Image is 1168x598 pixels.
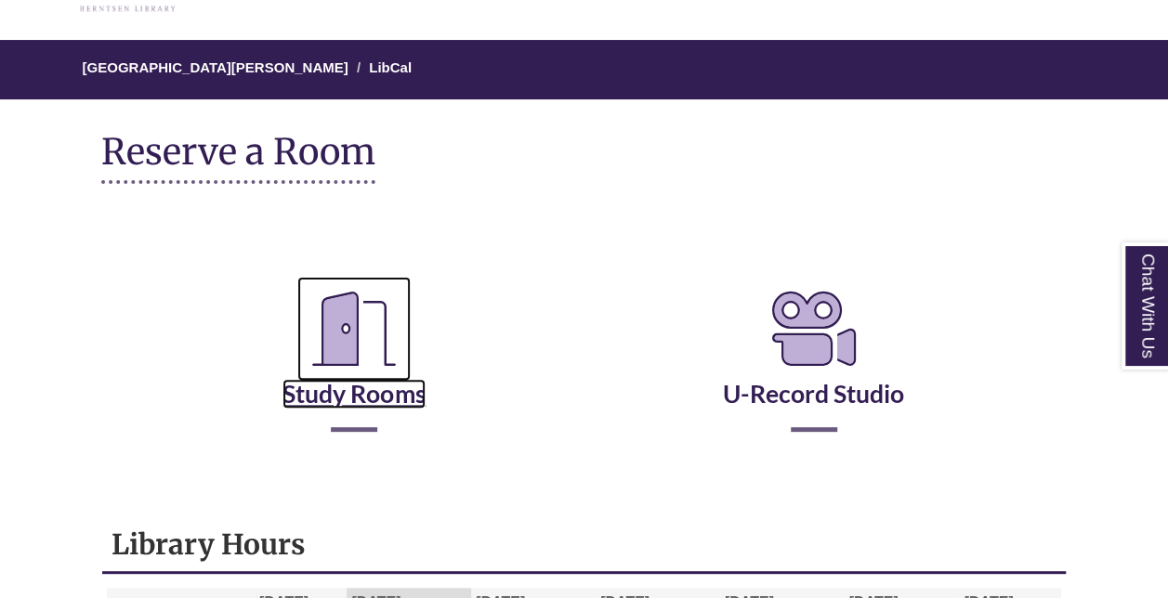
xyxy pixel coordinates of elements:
a: U-Record Studio [723,332,904,409]
nav: Breadcrumb [101,40,1066,99]
a: [GEOGRAPHIC_DATA][PERSON_NAME] [83,59,348,75]
a: Study Rooms [282,332,426,409]
h1: Library Hours [112,526,1056,562]
div: Reserve a Room [101,230,1066,487]
a: LibCal [369,59,412,75]
h1: Reserve a Room [101,132,375,184]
